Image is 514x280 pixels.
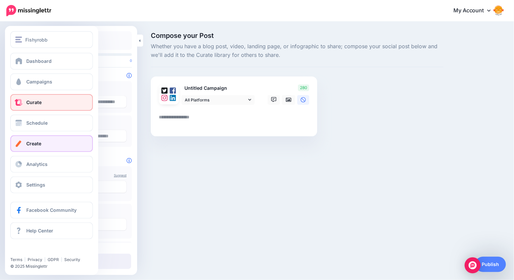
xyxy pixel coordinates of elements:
[10,257,22,262] a: Terms
[10,73,93,90] a: Campaigns
[10,247,62,254] iframe: Twitter Follow Button
[15,37,22,43] img: menu.png
[25,36,48,44] span: Fishyrobb
[130,59,132,63] span: 0
[28,257,42,262] a: Privacy
[6,5,51,16] img: Missinglettr
[447,3,504,19] a: My Account
[26,228,53,233] span: Help Center
[10,202,93,218] a: Facebook Community
[151,42,443,60] span: Whether you have a blog post, video, landing page, or infographic to share; compose your social p...
[181,84,255,92] p: Untitled Campaign
[48,257,59,262] a: GDPR
[10,31,93,48] button: Fishyrobb
[114,173,127,177] a: Suggest
[298,84,309,91] span: 280
[26,141,41,146] span: Create
[26,58,52,64] span: Dashboard
[10,115,93,131] a: Schedule
[24,257,26,262] span: |
[465,257,481,273] div: Open Intercom Messenger
[151,32,443,39] span: Compose your Post
[10,135,93,152] a: Create
[26,182,45,188] span: Settings
[26,207,77,213] span: Facebook Community
[185,96,247,103] span: All Platforms
[44,257,46,262] span: |
[64,257,80,262] a: Security
[26,79,52,84] span: Campaigns
[10,53,93,70] a: Dashboard
[61,257,62,262] span: |
[10,177,93,193] a: Settings
[10,263,98,270] li: © 2025 Missinglettr
[26,120,48,126] span: Schedule
[10,222,93,239] a: Help Center
[10,156,93,173] a: Analytics
[475,257,506,272] a: Publish
[26,99,42,105] span: Curate
[181,95,255,105] a: All Platforms
[26,161,48,167] span: Analytics
[10,94,93,111] a: Curate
